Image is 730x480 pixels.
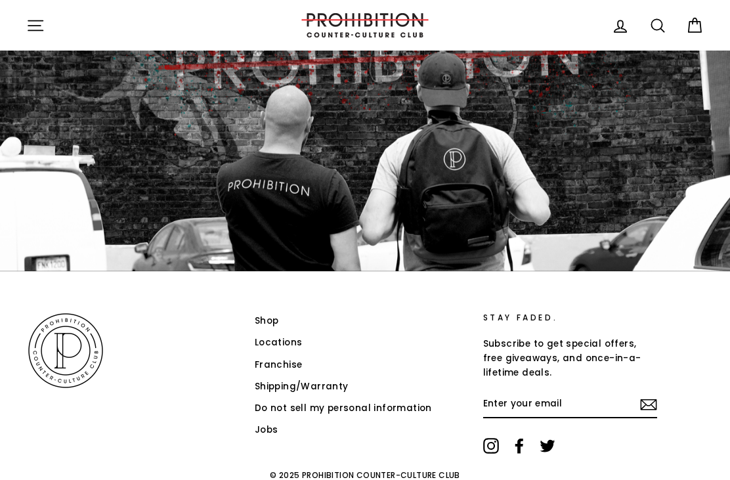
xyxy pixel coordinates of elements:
[483,390,658,419] input: Enter your email
[255,420,278,440] a: Jobs
[483,337,658,380] p: Subscribe to get special offers, free giveaways, and once-in-a-lifetime deals.
[299,13,431,37] img: PROHIBITION COUNTER-CULTURE CLUB
[255,399,432,418] a: Do not sell my personal information
[26,311,105,390] img: PROHIBITION COUNTER-CULTURE CLUB
[255,333,303,353] a: Locations
[255,311,279,331] a: Shop
[255,355,303,375] a: Franchise
[255,377,349,397] a: Shipping/Warranty
[483,311,658,324] p: STAY FADED.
